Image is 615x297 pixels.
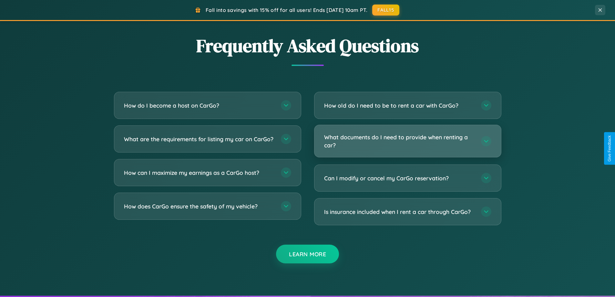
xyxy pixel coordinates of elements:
h3: How do I become a host on CarGo? [124,101,274,110]
h3: What are the requirements for listing my car on CarGo? [124,135,274,143]
button: FALL15 [372,5,399,16]
span: Fall into savings with 15% off for all users! Ends [DATE] 10am PT. [206,7,367,13]
h3: How can I maximize my earnings as a CarGo host? [124,169,274,177]
div: Give Feedback [607,135,612,162]
button: Learn More [276,245,339,263]
h3: Can I modify or cancel my CarGo reservation? [324,174,475,182]
h3: How does CarGo ensure the safety of my vehicle? [124,202,274,210]
h3: How old do I need to be to rent a car with CarGo? [324,101,475,110]
h3: What documents do I need to provide when renting a car? [324,133,475,149]
h3: Is insurance included when I rent a car through CarGo? [324,208,475,216]
h2: Frequently Asked Questions [114,33,501,58]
